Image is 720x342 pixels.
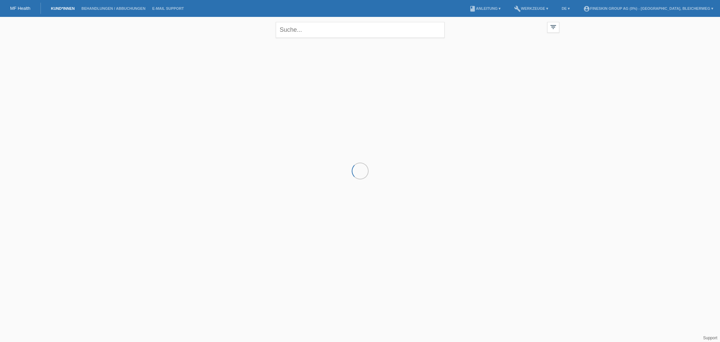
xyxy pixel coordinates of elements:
[78,6,149,10] a: Behandlungen / Abbuchungen
[558,6,573,10] a: DE ▾
[514,5,521,12] i: build
[550,23,557,31] i: filter_list
[469,5,476,12] i: book
[466,6,504,10] a: bookAnleitung ▾
[583,5,590,12] i: account_circle
[703,336,717,340] a: Support
[276,22,445,38] input: Suche...
[149,6,187,10] a: E-Mail Support
[48,6,78,10] a: Kund*innen
[580,6,717,10] a: account_circleFineSkin Group AG (0%) - [GEOGRAPHIC_DATA], Bleicherweg ▾
[511,6,552,10] a: buildWerkzeuge ▾
[10,6,30,11] a: MF Health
